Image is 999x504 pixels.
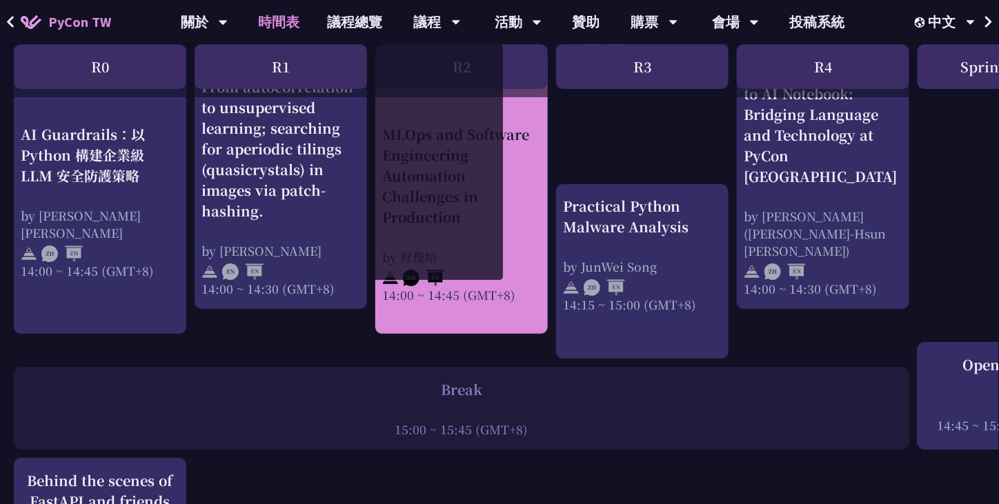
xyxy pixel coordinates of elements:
[48,12,111,32] span: PyCon TW
[195,44,367,89] div: R1
[201,242,360,259] div: by [PERSON_NAME]
[201,63,360,297] a: From autocorrelation to unsupervised learning; searching for aperiodic tilings (quasicrystals) in...
[7,5,125,39] a: PyCon TW
[744,208,902,259] div: by [PERSON_NAME]([PERSON_NAME]-Hsun [PERSON_NAME])
[744,63,902,297] a: From Speech-to-text to AI Notebook: Bridging Language and Technology at PyCon [GEOGRAPHIC_DATA] b...
[41,245,83,262] img: ZHZH.38617ef.svg
[21,63,179,322] a: AI Guardrails：以 Python 構建企業級 LLM 安全防護策略 by [PERSON_NAME] [PERSON_NAME] 14:00 ~ 14:45 (GMT+8)
[764,263,806,280] img: ZHEN.371966e.svg
[21,15,41,29] img: Home icon of PyCon TW 2025
[563,196,722,237] div: Practical Python Malware Analysis
[21,124,179,186] div: AI Guardrails：以 Python 構建企業級 LLM 安全防護策略
[21,262,179,279] div: 14:00 ~ 14:45 (GMT+8)
[382,286,541,303] div: 14:00 ~ 14:45 (GMT+8)
[14,44,186,89] div: R0
[21,421,902,438] div: 15:00 ~ 15:45 (GMT+8)
[21,379,902,400] div: Break
[201,77,360,221] div: From autocorrelation to unsupervised learning; searching for aperiodic tilings (quasicrystals) in...
[563,279,580,296] img: svg+xml;base64,PHN2ZyB4bWxucz0iaHR0cDovL3d3dy53My5vcmcvMjAwMC9zdmciIHdpZHRoPSIyNCIgaGVpZ2h0PSIyNC...
[563,196,722,347] a: Practical Python Malware Analysis by JunWei Song 14:15 ~ 15:00 (GMT+8)
[201,263,218,280] img: svg+xml;base64,PHN2ZyB4bWxucz0iaHR0cDovL3d3dy53My5vcmcvMjAwMC9zdmciIHdpZHRoPSIyNCIgaGVpZ2h0PSIyNC...
[584,279,625,296] img: ZHEN.371966e.svg
[222,263,264,280] img: ENEN.5a408d1.svg
[556,44,729,89] div: R3
[21,245,37,262] img: svg+xml;base64,PHN2ZyB4bWxucz0iaHR0cDovL3d3dy53My5vcmcvMjAwMC9zdmciIHdpZHRoPSIyNCIgaGVpZ2h0PSIyNC...
[744,280,902,297] div: 14:00 ~ 14:30 (GMT+8)
[21,207,179,241] div: by [PERSON_NAME] [PERSON_NAME]
[563,258,722,275] div: by JunWei Song
[201,280,360,297] div: 14:00 ~ 14:30 (GMT+8)
[744,63,902,187] div: From Speech-to-text to AI Notebook: Bridging Language and Technology at PyCon [GEOGRAPHIC_DATA]
[737,44,909,89] div: R4
[915,17,929,28] img: Locale Icon
[563,296,722,313] div: 14:15 ~ 15:00 (GMT+8)
[744,263,760,280] img: svg+xml;base64,PHN2ZyB4bWxucz0iaHR0cDovL3d3dy53My5vcmcvMjAwMC9zdmciIHdpZHRoPSIyNCIgaGVpZ2h0PSIyNC...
